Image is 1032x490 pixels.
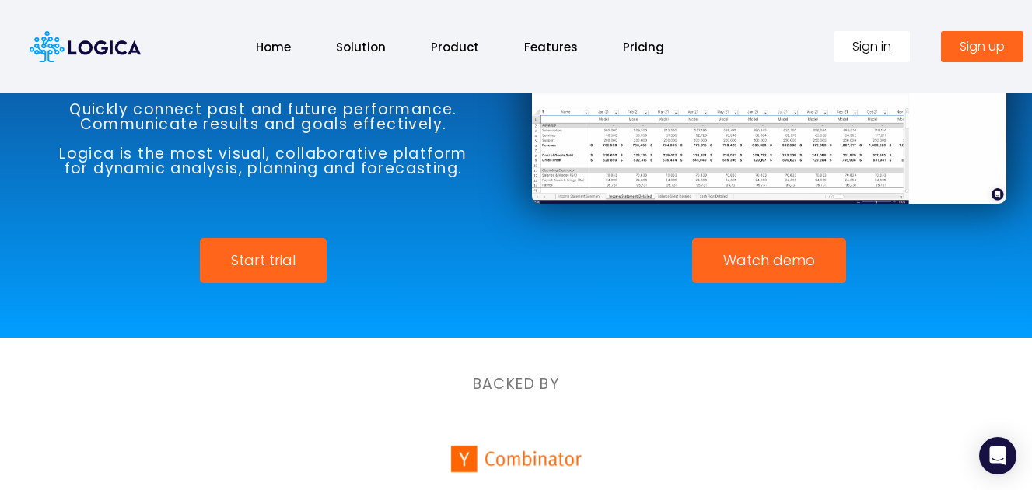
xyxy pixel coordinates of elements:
[723,254,815,268] span: Watch demo
[26,102,501,176] h6: Quickly connect past and future performance. Communicate results and goals effectively. Logica is...
[30,31,141,62] img: Logica
[320,30,401,64] a: Solution
[415,30,495,64] a: Product
[200,238,327,283] a: Start trial
[607,30,680,64] a: Pricing
[96,376,936,391] h6: BACKED BY
[979,437,1016,474] div: Open Intercom Messenger
[509,30,593,64] a: Features
[231,254,296,268] span: Start trial
[240,30,306,64] a: Home
[692,238,846,283] a: Watch demo
[30,37,141,54] a: Logica
[960,40,1005,53] span: Sign up
[852,40,891,53] span: Sign in
[834,31,910,62] a: Sign in
[941,31,1023,62] a: Sign up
